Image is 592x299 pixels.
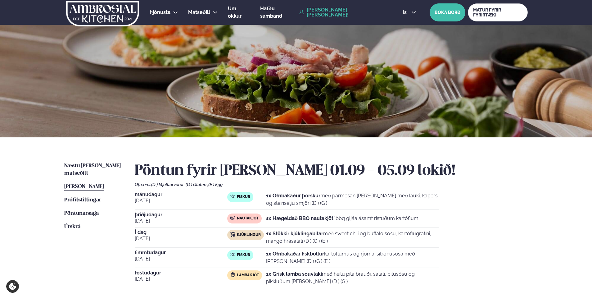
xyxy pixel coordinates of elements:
a: MATUR FYRIR FYRIRTÆKI [468,3,528,21]
span: Um okkur [228,6,242,19]
span: [DATE] [135,217,227,225]
span: Hafðu samband [260,6,282,19]
span: Útskrá [64,224,80,229]
span: Í dag [135,230,227,235]
img: chicken.svg [230,232,235,237]
span: Fiskur [237,253,250,258]
strong: 1x Grísk lamba souvlaki [266,271,322,277]
img: fish.svg [230,252,235,257]
span: is [403,10,409,15]
span: mánudagur [135,192,227,197]
span: Prófílstillingar [64,197,101,203]
a: Næstu [PERSON_NAME] matseðill [64,162,122,177]
span: Þjónusta [150,9,170,15]
strong: 1x Stökkir kjúklingabitar [266,231,323,237]
a: Matseðill [188,9,210,16]
span: Pöntunarsaga [64,211,99,216]
button: is [398,10,421,15]
p: með parmesan [PERSON_NAME] með lauki, kapers og steinselju smjöri (D ) (G ) [266,192,439,207]
span: [DATE] [135,275,227,283]
span: þriðjudagur [135,212,227,217]
strong: 1x Ofnbakaðar fiskbollur [266,251,324,257]
span: [DATE] [135,255,227,263]
img: beef.svg [230,215,235,220]
a: Útskrá [64,223,80,231]
span: fimmtudagur [135,250,227,255]
span: [DATE] [135,197,227,205]
span: Lambakjöt [237,273,259,278]
strong: 1x Hægeldað BBQ nautakjöt [266,215,333,221]
span: Fiskur [237,195,250,200]
a: Pöntunarsaga [64,210,99,217]
strong: 1x Ofnbakaður þorskur [266,193,320,199]
span: [PERSON_NAME] [64,184,104,189]
span: Nautakjöt [237,216,259,221]
p: kartöflumús og rjóma-sítrónusósa með [PERSON_NAME] (D ) (G ) (E ) [266,250,439,265]
span: (G ) Glúten , [186,182,208,187]
h2: Pöntun fyrir [PERSON_NAME] 01.09 - 05.09 lokið! [135,162,528,180]
img: logo [66,1,140,26]
div: Ofnæmi: [135,182,528,187]
span: Kjúklingur [237,232,261,237]
span: [DATE] [135,235,227,242]
p: með heitu pita brauði, salati, pitusósu og pikkluðum [PERSON_NAME] (D ) (G ) [266,270,439,285]
span: (D ) Mjólkurvörur , [151,182,186,187]
a: Hafðu samband [260,5,296,20]
img: fish.svg [230,194,235,199]
span: Matseðill [188,9,210,15]
a: Þjónusta [150,9,170,16]
a: Prófílstillingar [64,196,101,204]
p: með sweet chili og buffalo sósu, kartöflugratíni, mangó hrásalati (D ) (G ) (E ) [266,230,439,245]
p: í bbq gljáa ásamt ristuðum kartöflum [266,215,418,222]
span: Næstu [PERSON_NAME] matseðill [64,163,121,176]
img: Lamb.svg [230,272,235,277]
button: BÓKA BORÐ [430,3,465,21]
a: [PERSON_NAME] [64,183,104,191]
span: (E ) Egg [208,182,223,187]
a: Cookie settings [6,280,19,293]
a: [PERSON_NAME] [PERSON_NAME]! [299,7,388,17]
span: föstudagur [135,270,227,275]
a: Um okkur [228,5,250,20]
